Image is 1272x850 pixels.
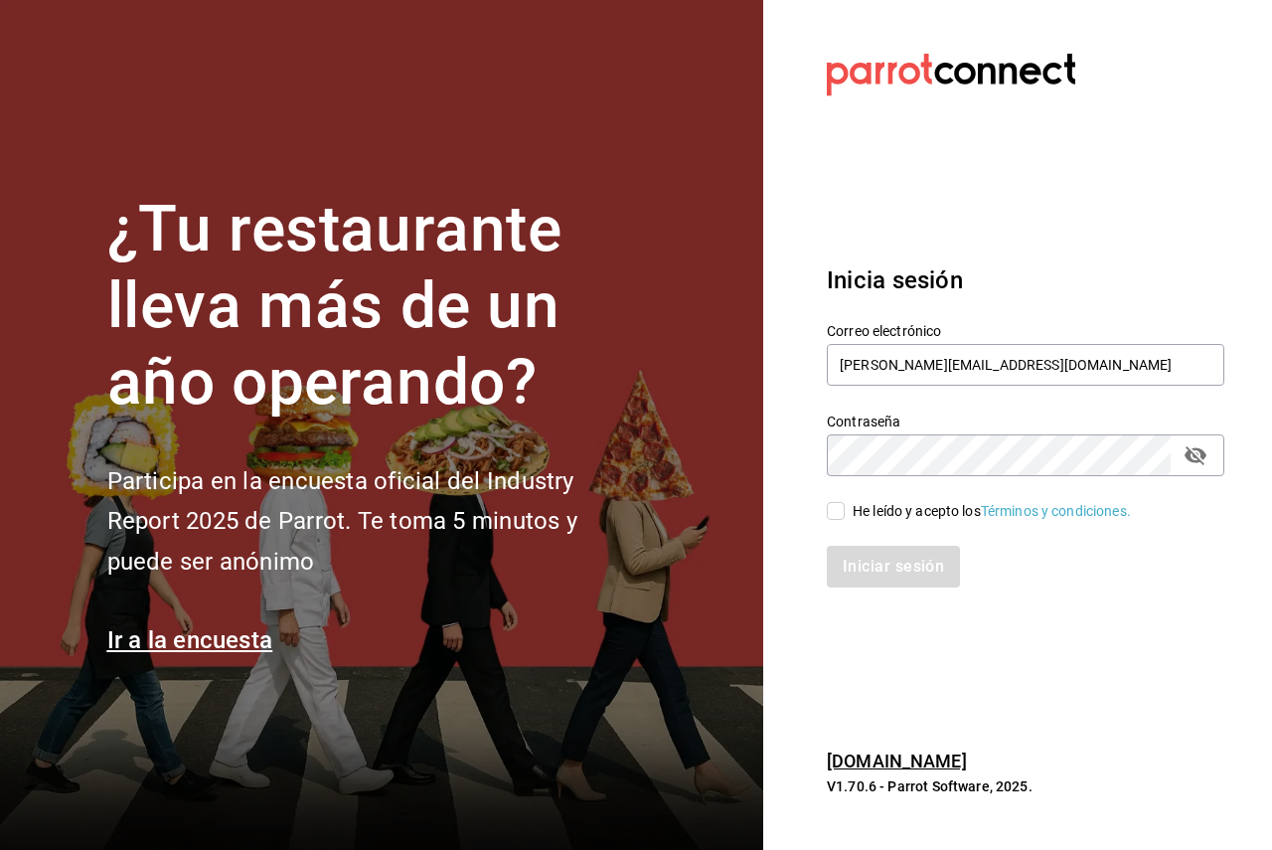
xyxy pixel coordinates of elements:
[827,344,1224,386] input: Ingresa tu correo electrónico
[1179,438,1212,472] button: passwordField
[827,262,1224,298] h3: Inicia sesión
[107,192,644,421] h1: ¿Tu restaurante lleva más de un año operando?
[107,461,644,583] h2: Participa en la encuesta oficial del Industry Report 2025 de Parrot. Te toma 5 minutos y puede se...
[107,626,273,654] a: Ir a la encuesta
[827,324,1224,338] label: Correo electrónico
[827,776,1224,796] p: V1.70.6 - Parrot Software, 2025.
[981,503,1131,519] a: Términos y condiciones.
[827,415,1224,428] label: Contraseña
[827,751,967,771] a: [DOMAIN_NAME]
[853,501,1131,522] div: He leído y acepto los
